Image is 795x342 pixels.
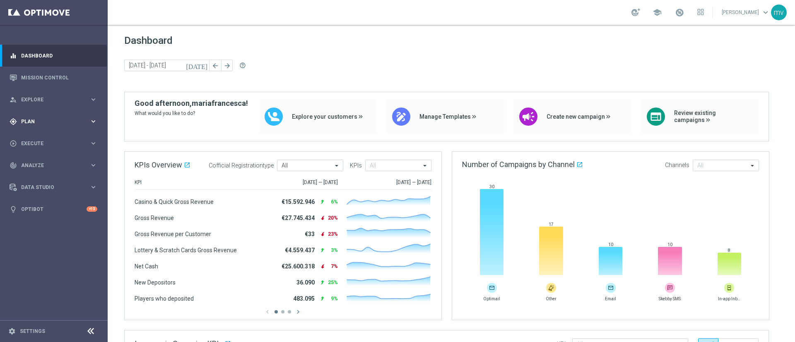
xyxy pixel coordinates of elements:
div: Plan [10,118,89,125]
div: Analyze [10,162,89,169]
button: Mission Control [9,74,98,81]
span: keyboard_arrow_down [761,8,770,17]
a: Mission Control [21,67,97,88]
i: play_circle_outline [10,140,17,147]
a: Dashboard [21,45,97,67]
span: Execute [21,141,89,146]
div: +10 [87,206,97,212]
span: Data Studio [21,185,89,190]
i: keyboard_arrow_right [89,161,97,169]
div: Optibot [10,198,97,220]
button: lightbulb Optibot +10 [9,206,98,213]
div: Explore [10,96,89,103]
i: keyboard_arrow_right [89,139,97,147]
div: Data Studio [10,184,89,191]
div: Dashboard [10,45,97,67]
button: play_circle_outline Execute keyboard_arrow_right [9,140,98,147]
i: keyboard_arrow_right [89,183,97,191]
span: school [653,8,662,17]
span: Explore [21,97,89,102]
div: Execute [10,140,89,147]
button: person_search Explore keyboard_arrow_right [9,96,98,103]
i: keyboard_arrow_right [89,96,97,103]
a: [PERSON_NAME]keyboard_arrow_down [721,6,771,19]
a: Settings [20,329,45,334]
span: Plan [21,119,89,124]
button: equalizer Dashboard [9,53,98,59]
i: settings [8,328,16,335]
i: equalizer [10,52,17,60]
i: person_search [10,96,17,103]
button: gps_fixed Plan keyboard_arrow_right [9,118,98,125]
div: mv [771,5,787,20]
button: track_changes Analyze keyboard_arrow_right [9,162,98,169]
i: keyboard_arrow_right [89,117,97,125]
div: Mission Control [10,67,97,88]
i: lightbulb [10,206,17,213]
i: track_changes [10,162,17,169]
i: gps_fixed [10,118,17,125]
span: Analyze [21,163,89,168]
button: Data Studio keyboard_arrow_right [9,184,98,191]
a: Optibot [21,198,87,220]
